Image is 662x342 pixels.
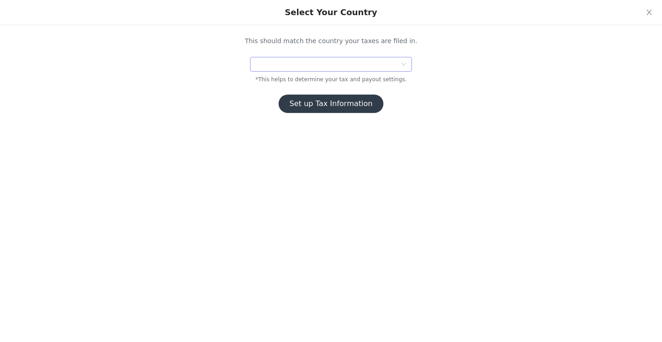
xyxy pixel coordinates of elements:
button: Set up Tax Information [279,95,384,113]
p: *This helps to determine your tax and payout settings. [182,75,480,84]
div: Select Your Country [285,7,377,17]
i: icon: close [645,9,653,16]
i: icon: down [401,62,406,68]
p: This should match the country your taxes are filed in. [182,36,480,46]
